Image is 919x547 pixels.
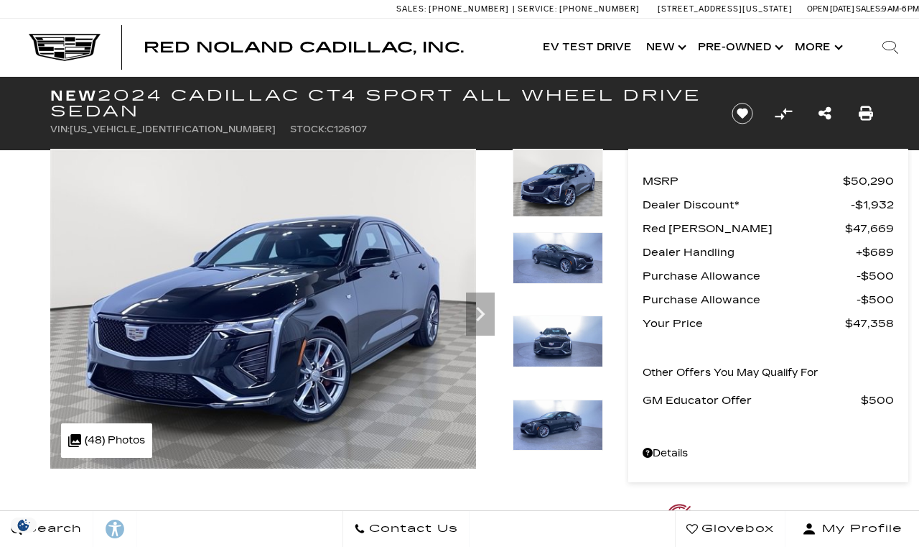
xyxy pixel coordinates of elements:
strong: New [50,87,98,104]
img: New 2024 Black Raven Cadillac Sport image 2 [513,232,603,284]
span: [PHONE_NUMBER] [429,4,509,14]
a: Service: [PHONE_NUMBER] [513,5,643,13]
span: $50,290 [843,171,894,191]
span: Service: [518,4,557,14]
span: My Profile [816,519,902,539]
span: Purchase Allowance [643,266,857,286]
span: [PHONE_NUMBER] [559,4,640,14]
span: Your Price [643,313,845,334]
span: GM Educator Offer [643,390,861,410]
span: Red [PERSON_NAME] [643,219,845,239]
span: $500 [861,390,894,410]
a: Glovebox [675,511,785,547]
a: Your Price $47,358 [643,313,894,334]
img: Cadillac Dark Logo with Cadillac White Text [29,34,101,61]
a: Print this New 2024 Cadillac CT4 Sport All Wheel Drive Sedan [859,104,873,124]
p: Other Offers You May Qualify For [643,363,818,383]
span: Dealer Handling [643,242,856,262]
a: Red Noland Cadillac, Inc. [144,40,464,55]
span: $47,358 [845,313,894,334]
button: Save vehicle [727,102,758,125]
button: Open user profile menu [785,511,919,547]
span: Stock: [290,124,327,134]
span: Contact Us [365,519,458,539]
a: Purchase Allowance $500 [643,266,894,286]
span: Sales: [396,4,426,14]
a: Dealer Discount* $1,932 [643,195,894,215]
img: New 2024 Black Raven Cadillac Sport image 1 [50,149,476,469]
a: Red [PERSON_NAME] $47,669 [643,219,894,239]
span: MSRP [643,171,843,191]
a: EV Test Drive [536,19,639,76]
a: [STREET_ADDRESS][US_STATE] [658,4,793,14]
img: Opt-Out Icon [7,518,40,533]
section: Click to Open Cookie Consent Modal [7,518,40,533]
span: $500 [857,266,894,286]
button: More [788,19,847,76]
span: VIN: [50,124,70,134]
span: Dealer Discount* [643,195,851,215]
span: Glovebox [698,519,774,539]
div: Next [466,293,495,336]
a: New [639,19,691,76]
span: C126107 [327,124,367,134]
img: New 2024 Black Raven Cadillac Sport image 3 [513,316,603,367]
a: Sales: [PHONE_NUMBER] [396,5,513,13]
span: Sales: [856,4,882,14]
a: Pre-Owned [691,19,788,76]
a: Dealer Handling $689 [643,242,894,262]
span: Purchase Allowance [643,290,857,310]
span: Red Noland Cadillac, Inc. [144,39,464,56]
a: Purchase Allowance $500 [643,290,894,310]
span: $47,669 [845,219,894,239]
span: $1,932 [851,195,894,215]
img: New 2024 Black Raven Cadillac Sport image 1 [513,149,603,217]
span: Open [DATE] [807,4,854,14]
span: Search [22,519,82,539]
span: [US_VEHICLE_IDENTIFICATION_NUMBER] [70,124,276,134]
img: New 2024 Black Raven Cadillac Sport image 4 [513,400,603,451]
a: Contact Us [342,511,470,547]
h1: 2024 Cadillac CT4 Sport All Wheel Drive Sedan [50,88,707,119]
a: Details [643,443,894,464]
span: 9 AM-6 PM [882,4,919,14]
button: Compare Vehicle [773,103,794,124]
a: MSRP $50,290 [643,171,894,191]
span: $500 [857,290,894,310]
a: GM Educator Offer $500 [643,390,894,410]
a: Share this New 2024 Cadillac CT4 Sport All Wheel Drive Sedan [818,104,831,124]
div: (48) Photos [61,423,152,458]
span: $689 [856,242,894,262]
